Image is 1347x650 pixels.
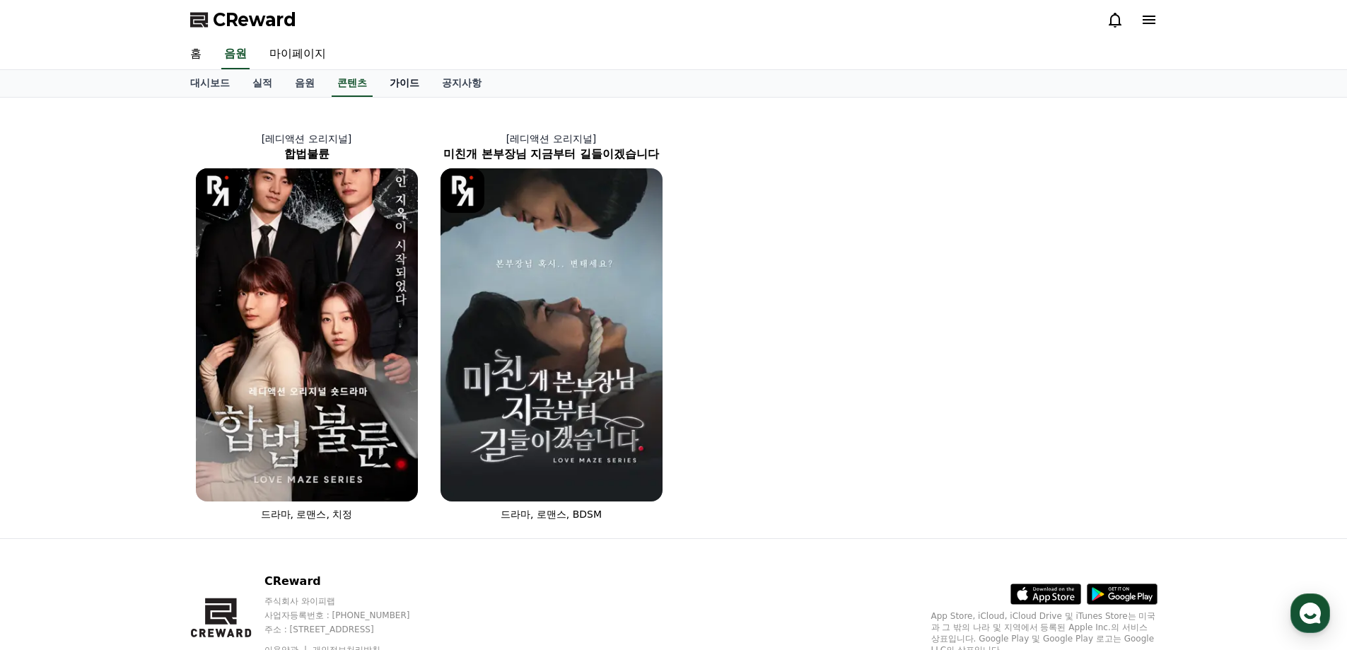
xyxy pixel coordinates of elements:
span: 홈 [45,470,53,481]
a: [레디액션 오리지널] 합법불륜 합법불륜 [object Object] Logo 드라마, 로맨스, 치정 [185,120,429,533]
p: 주소 : [STREET_ADDRESS] [264,624,437,635]
span: 드라마, 로맨스, BDSM [501,509,602,520]
img: [object Object] Logo [441,168,485,213]
span: CReward [213,8,296,31]
p: CReward [264,573,437,590]
p: 주식회사 와이피랩 [264,596,437,607]
a: 실적 [241,70,284,97]
img: [object Object] Logo [196,168,240,213]
a: 대시보드 [179,70,241,97]
a: 공지사항 [431,70,493,97]
span: 설정 [218,470,235,481]
a: 콘텐츠 [332,70,373,97]
p: 사업자등록번호 : [PHONE_NUMBER] [264,610,437,621]
a: 설정 [182,448,272,484]
a: 홈 [4,448,93,484]
p: [레디액션 오리지널] [429,132,674,146]
a: CReward [190,8,296,31]
a: 가이드 [378,70,431,97]
a: 음원 [221,40,250,69]
img: 합법불륜 [196,168,418,501]
a: 홈 [179,40,213,69]
a: [레디액션 오리지널] 미친개 본부장님 지금부터 길들이겠습니다 미친개 본부장님 지금부터 길들이겠습니다 [object Object] Logo 드라마, 로맨스, BDSM [429,120,674,533]
a: 대화 [93,448,182,484]
h2: 합법불륜 [185,146,429,163]
a: 음원 [284,70,326,97]
h2: 미친개 본부장님 지금부터 길들이겠습니다 [429,146,674,163]
img: 미친개 본부장님 지금부터 길들이겠습니다 [441,168,663,501]
span: 드라마, 로맨스, 치정 [261,509,353,520]
span: 대화 [129,470,146,482]
p: [레디액션 오리지널] [185,132,429,146]
a: 마이페이지 [258,40,337,69]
